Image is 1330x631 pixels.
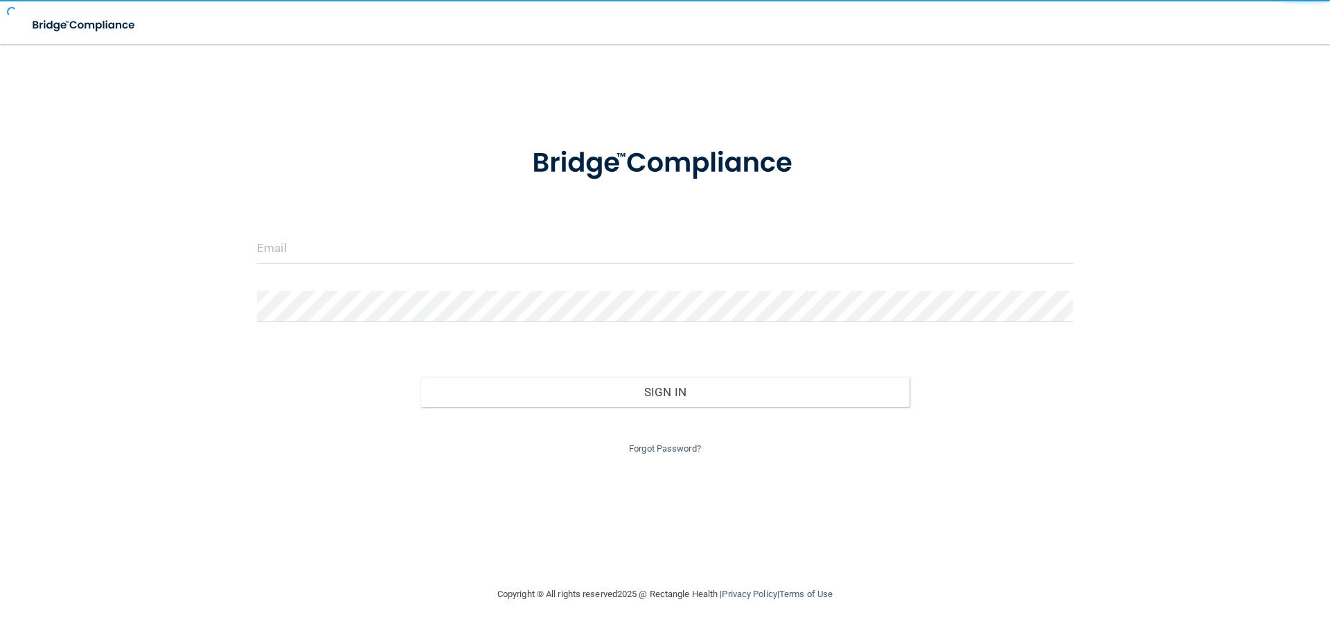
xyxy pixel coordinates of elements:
div: Copyright © All rights reserved 2025 @ Rectangle Health | | [412,572,918,616]
a: Forgot Password? [629,443,701,454]
a: Privacy Policy [722,589,777,599]
img: bridge_compliance_login_screen.278c3ca4.svg [21,11,148,39]
a: Terms of Use [779,589,833,599]
img: bridge_compliance_login_screen.278c3ca4.svg [504,127,826,199]
button: Sign In [420,377,910,407]
input: Email [257,233,1073,264]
